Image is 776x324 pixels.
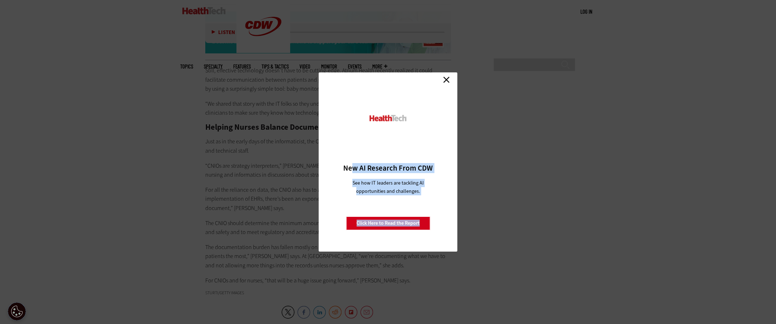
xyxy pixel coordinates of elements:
[346,216,430,230] a: Click Here to Read the Report
[8,302,26,320] div: Cookie Settings
[441,74,452,85] a: Close
[331,163,445,173] h3: New AI Research From CDW
[344,179,432,195] p: See how IT leaders are tackling AI opportunities and challenges.
[8,302,26,320] button: Open Preferences
[369,114,408,122] img: HealthTech_0.png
